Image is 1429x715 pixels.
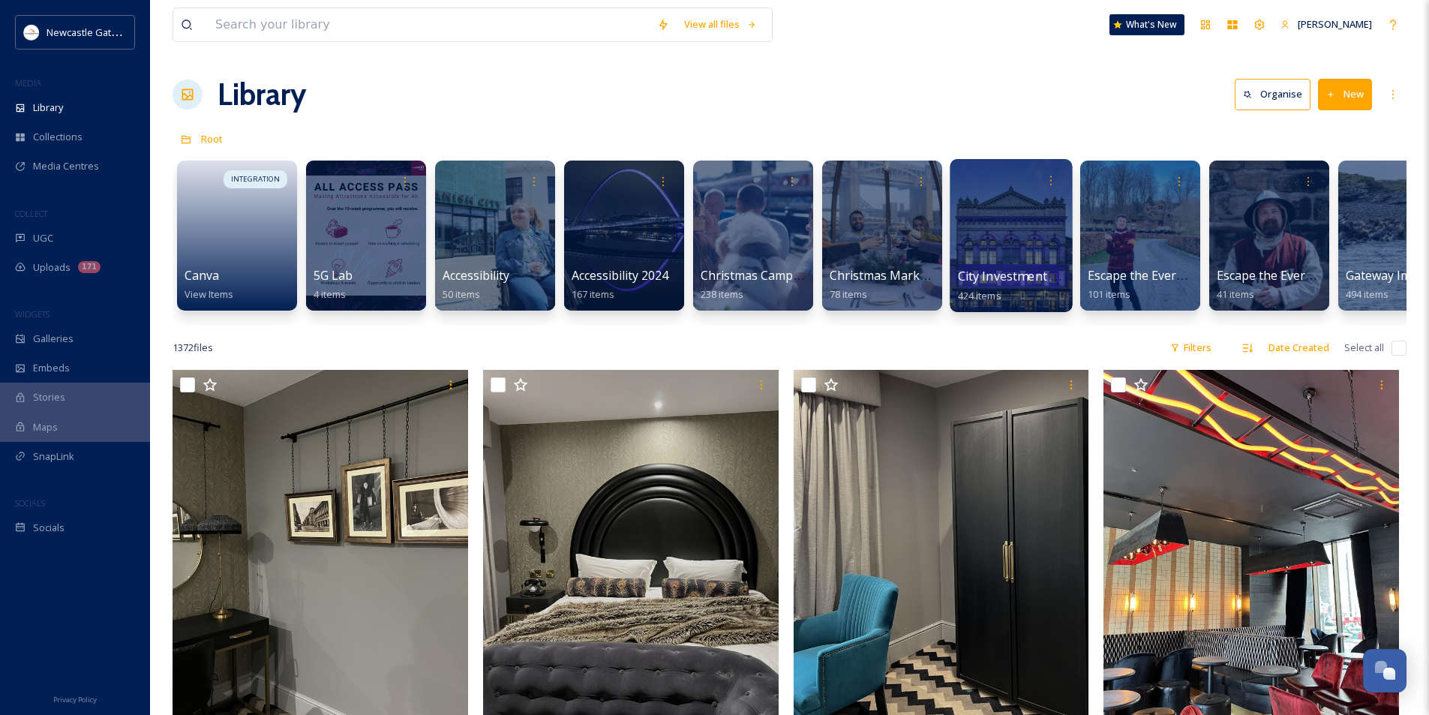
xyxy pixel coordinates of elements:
[443,267,509,284] span: Accessibility
[830,269,937,301] a: Christmas Markets78 items
[33,449,74,464] span: SnapLink
[1261,333,1337,362] div: Date Created
[314,269,353,301] a: 5G Lab4 items
[1088,267,1232,284] span: Escape the Everyday 2022
[1318,79,1372,110] button: New
[15,77,41,89] span: MEDIA
[1217,287,1254,301] span: 41 items
[208,8,650,41] input: Search your library
[572,269,668,301] a: Accessibility 2024167 items
[201,130,223,148] a: Root
[1346,287,1388,301] span: 494 items
[185,267,219,284] span: Canva
[15,497,45,509] span: SOCIALS
[33,260,71,275] span: Uploads
[33,159,99,173] span: Media Centres
[1088,287,1130,301] span: 101 items
[173,153,302,311] a: INTEGRATIONCanvaView Items
[78,261,101,273] div: 171
[33,361,70,375] span: Embeds
[47,25,185,39] span: Newcastle Gateshead Initiative
[958,269,1093,302] a: City Investment Images424 items
[701,267,818,284] span: Christmas Campaign
[53,695,97,704] span: Privacy Policy
[958,268,1093,284] span: City Investment Images
[572,267,668,284] span: Accessibility 2024
[231,174,280,185] span: INTEGRATION
[314,267,353,284] span: 5G Lab
[33,521,65,535] span: Socials
[1344,341,1384,355] span: Select all
[701,287,743,301] span: 238 items
[53,689,97,707] a: Privacy Policy
[201,132,223,146] span: Root
[572,287,614,301] span: 167 items
[958,288,1001,302] span: 424 items
[15,308,50,320] span: WIDGETS
[33,390,65,404] span: Stories
[33,332,74,346] span: Galleries
[701,269,818,301] a: Christmas Campaign238 items
[830,287,867,301] span: 78 items
[33,231,53,245] span: UGC
[1298,17,1372,31] span: [PERSON_NAME]
[1235,79,1310,110] button: Organise
[1273,10,1379,39] a: [PERSON_NAME]
[1363,649,1406,692] button: Open Chat
[1109,14,1184,35] a: What's New
[443,287,480,301] span: 50 items
[314,287,346,301] span: 4 items
[443,269,509,301] a: Accessibility50 items
[218,72,306,117] a: Library
[830,267,937,284] span: Christmas Markets
[677,10,764,39] a: View all files
[1235,79,1318,110] a: Organise
[33,130,83,144] span: Collections
[33,101,63,115] span: Library
[185,287,233,301] span: View Items
[1088,269,1232,301] a: Escape the Everyday 2022101 items
[173,341,213,355] span: 1372 file s
[33,420,58,434] span: Maps
[1163,333,1219,362] div: Filters
[15,208,47,219] span: COLLECT
[24,25,39,40] img: DqD9wEUd_400x400.jpg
